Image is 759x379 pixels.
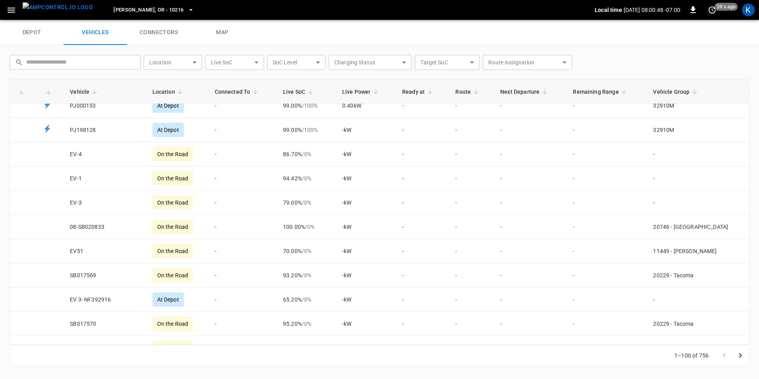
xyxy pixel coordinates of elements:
[647,94,749,118] td: 32910M
[396,288,449,312] td: -
[449,288,494,312] td: -
[396,142,449,166] td: -
[647,336,749,360] td: 11449 - [PERSON_NAME]
[10,79,749,345] div: Fleet vehicles table
[566,239,647,263] td: -
[64,142,146,166] td: EV-4
[302,296,311,303] span: / 0 %
[647,118,749,142] td: 32910M
[715,3,738,11] span: 20 s ago
[396,263,449,288] td: -
[277,288,336,312] td: 65.20%
[647,239,749,263] td: 11449 - [PERSON_NAME]
[152,195,193,210] div: On the Road
[336,288,396,312] td: - kW
[449,312,494,336] td: -
[277,336,336,360] td: 89.60%
[152,87,185,97] span: Location
[396,239,449,263] td: -
[277,215,336,239] td: 100.00%
[152,99,184,113] div: At Depot
[152,147,193,161] div: On the Road
[647,215,749,239] td: 20746 - [GEOGRAPHIC_DATA]
[152,268,193,282] div: On the Road
[647,142,749,166] td: -
[494,118,566,142] td: -
[283,87,316,97] span: Live SoC
[566,166,647,191] td: -
[336,215,396,239] td: - kW
[302,127,318,133] span: / 100 %
[566,118,647,142] td: -
[566,94,647,118] td: -
[624,6,680,14] p: [DATE] 08:00:48 -07:00
[64,215,146,239] td: 08-SB020833
[302,199,311,206] span: / 0 %
[336,142,396,166] td: - kW
[653,87,700,97] span: Vehicle Group
[302,175,311,182] span: / 0 %
[64,166,146,191] td: EV-1
[302,248,311,254] span: / 0 %
[277,118,336,142] td: 99.00%
[302,102,318,109] span: / 100 %
[302,151,311,157] span: / 0 %
[566,142,647,166] td: -
[208,191,277,215] td: -
[494,215,566,239] td: -
[277,312,336,336] td: 95.20%
[64,336,146,360] td: EV47
[208,94,277,118] td: -
[277,94,336,118] td: 99.00%
[449,239,494,263] td: -
[64,20,127,45] a: vehicles
[566,263,647,288] td: -
[396,215,449,239] td: -
[647,288,749,312] td: -
[396,94,449,118] td: -
[302,321,311,327] span: / 0 %
[449,118,494,142] td: -
[277,142,336,166] td: 86.70%
[64,94,146,118] td: PJ000153
[64,263,146,288] td: SB017569
[573,87,629,97] span: Remaining Range
[494,142,566,166] td: -
[647,263,749,288] td: 20229 - Tacoma
[396,118,449,142] td: -
[64,312,146,336] td: SB017570
[336,118,396,142] td: - kW
[302,272,311,278] span: / 0 %
[449,142,494,166] td: -
[336,312,396,336] td: - kW
[336,191,396,215] td: - kW
[449,166,494,191] td: -
[110,2,197,18] button: [PERSON_NAME], OR - 10216
[23,2,93,12] img: ampcontrol.io logo
[305,224,314,230] span: / 0 %
[396,336,449,360] td: -
[449,94,494,118] td: -
[449,191,494,215] td: -
[208,288,277,312] td: -
[494,166,566,191] td: -
[706,4,719,16] button: set refresh interval
[336,166,396,191] td: - kW
[396,312,449,336] td: -
[494,94,566,118] td: -
[208,142,277,166] td: -
[566,191,647,215] td: -
[114,6,183,15] span: [PERSON_NAME], OR - 10216
[566,312,647,336] td: -
[152,244,193,258] div: On the Road
[336,94,396,118] td: 0.40 kW
[449,215,494,239] td: -
[566,288,647,312] td: -
[566,336,647,360] td: -
[127,20,191,45] a: connectors
[208,263,277,288] td: -
[647,166,749,191] td: -
[449,336,494,360] td: -
[494,191,566,215] td: -
[152,341,193,355] div: On the Road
